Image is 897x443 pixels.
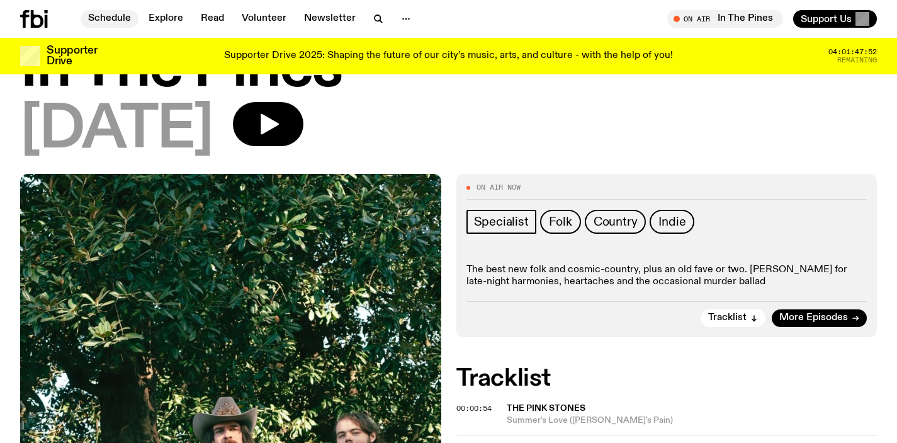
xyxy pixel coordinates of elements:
a: Country [585,210,646,234]
button: Tracklist [701,309,765,327]
span: 00:00:54 [456,403,492,413]
h2: Tracklist [456,367,877,390]
span: Indie [658,215,685,229]
button: Support Us [793,10,877,28]
a: Read [193,10,232,28]
span: More Episodes [779,313,848,323]
a: Schedule [81,10,138,28]
span: Remaining [837,57,877,64]
p: Supporter Drive 2025: Shaping the future of our city’s music, arts, and culture - with the help o... [224,50,673,62]
a: Newsletter [296,10,363,28]
h1: In The Pines [20,40,877,97]
span: Folk [549,215,572,229]
span: Summer's Love ([PERSON_NAME]'s Pain) [507,415,877,427]
a: Explore [141,10,191,28]
p: The best new folk and cosmic-country, plus an old fave or two. [PERSON_NAME] for late-night harmo... [466,264,867,288]
span: Country [594,215,638,229]
span: Specialist [474,215,529,229]
span: On Air Now [477,184,521,191]
span: [DATE] [20,102,213,159]
span: Tracklist [708,313,747,323]
a: Specialist [466,210,536,234]
a: Folk [540,210,581,234]
span: The Pink Stones [507,404,585,413]
h3: Supporter Drive [47,45,97,67]
span: Support Us [801,13,852,25]
a: More Episodes [772,309,867,327]
a: Indie [650,210,694,234]
a: Volunteer [234,10,294,28]
button: On AirIn The Pines [667,10,783,28]
span: 04:01:47:52 [828,49,877,55]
